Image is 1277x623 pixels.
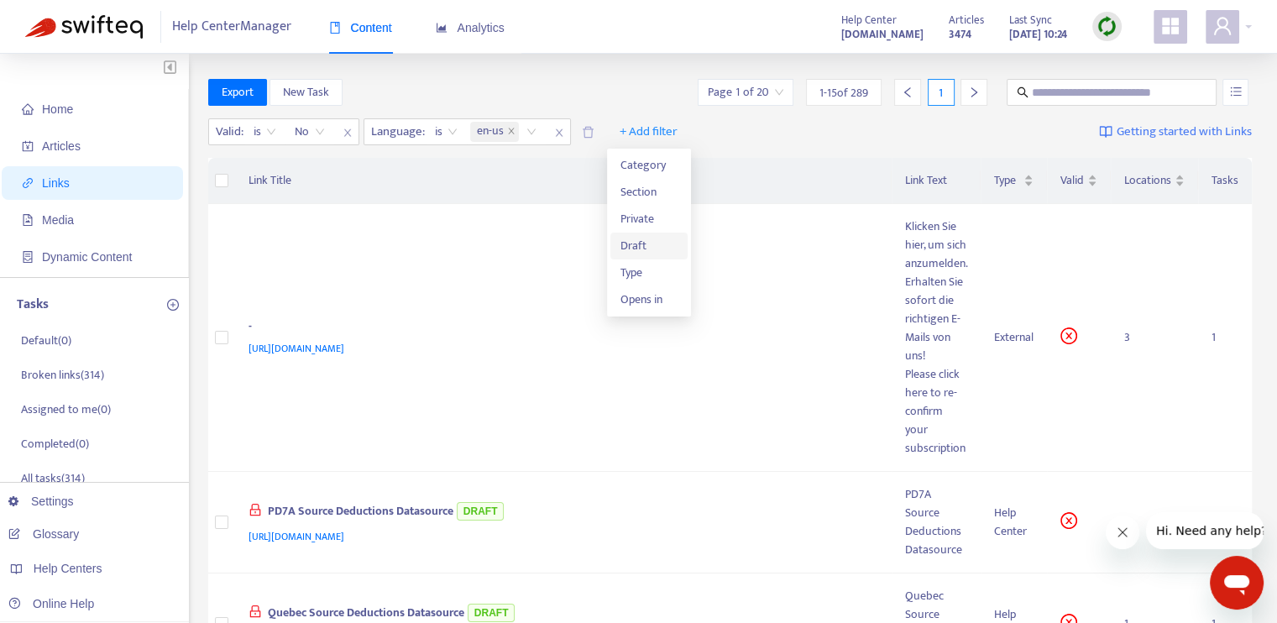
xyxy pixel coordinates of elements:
p: Default ( 0 ) [21,332,71,349]
th: Tasks [1198,158,1252,204]
span: Last Sync [1009,11,1052,29]
span: Home [42,102,73,116]
th: Link Text [892,158,981,204]
span: right [968,86,980,98]
div: Please click here to re-confirm your subscription [905,365,967,458]
div: 1 [928,79,955,106]
td: 1 [1111,472,1198,573]
span: close-circle [1060,512,1077,529]
span: user [1212,16,1233,36]
strong: 3474 [949,25,971,44]
button: unordered-list [1222,79,1248,106]
p: Assigned to me ( 0 ) [21,400,111,418]
span: Hi. Need any help? [10,12,121,25]
span: 1 - 15 of 289 [819,84,868,102]
th: Link Title [235,158,892,204]
td: 1 [1198,204,1252,472]
span: book [329,22,341,34]
span: Type [620,264,678,282]
span: unordered-list [1230,86,1242,97]
span: is [254,119,276,144]
span: Getting started with Links [1117,123,1252,142]
span: Valid [1060,171,1084,190]
span: close-circle [1060,327,1077,344]
strong: [DOMAIN_NAME] [841,25,924,44]
span: Analytics [436,21,505,34]
span: close [507,127,516,137]
span: Links [42,176,70,190]
div: Help Center [994,504,1034,541]
div: - [249,317,872,339]
span: search [1017,86,1028,98]
span: Media [42,213,74,227]
span: Articles [949,11,984,29]
div: External [994,328,1034,347]
span: DRAFT [457,502,505,521]
a: Glossary [8,527,79,541]
a: [DOMAIN_NAME] [841,24,924,44]
span: account-book [22,140,34,152]
button: New Task [270,79,343,106]
span: Category [620,156,678,175]
span: lock [249,503,262,516]
span: left [902,86,913,98]
span: area-chart [436,22,447,34]
span: Section [620,183,678,202]
span: [URL][DOMAIN_NAME] [249,340,344,357]
div: Klicken Sie hier, um sich anzumelden. Erhalten Sie sofort die richtigen E-Mails von uns! [905,217,967,365]
span: Help Center [841,11,897,29]
span: delete [582,126,594,139]
span: Export [222,83,254,102]
span: plus-circle [167,299,179,311]
iframe: Close message [1106,516,1139,549]
span: Locations [1124,171,1171,190]
span: appstore [1160,16,1180,36]
div: PD7A Source Deductions Datasource [249,499,872,526]
span: en-us [470,122,519,142]
img: Swifteq [25,15,143,39]
span: Language : [364,119,427,144]
span: close [337,123,359,143]
p: Broken links ( 314 ) [21,366,104,384]
p: Tasks [17,295,49,315]
a: Getting started with Links [1099,118,1252,145]
span: + Add filter [620,122,678,142]
span: DRAFT [468,604,516,622]
strong: [DATE] 10:24 [1009,25,1067,44]
span: No [295,119,325,144]
span: Type [994,171,1020,190]
span: Articles [42,139,81,153]
span: Valid : [209,119,246,144]
a: Settings [8,495,74,508]
span: Help Center Manager [172,11,291,43]
span: Private [620,210,678,228]
span: [URL][DOMAIN_NAME] [249,528,344,545]
span: Draft [620,237,678,255]
a: Online Help [8,597,94,610]
th: Type [981,158,1047,204]
button: Export [208,79,267,106]
th: Valid [1047,158,1111,204]
span: Content [329,21,392,34]
span: home [22,103,34,115]
span: New Task [283,83,329,102]
span: Help Centers [34,562,102,575]
span: en-us [477,122,504,142]
span: file-image [22,214,34,226]
th: Locations [1111,158,1198,204]
img: sync.dc5367851b00ba804db3.png [1096,16,1117,37]
td: 3 [1111,204,1198,472]
td: 1 [1198,472,1252,573]
img: image-link [1099,125,1112,139]
iframe: Button to launch messaging window [1210,556,1264,610]
p: All tasks ( 314 ) [21,469,85,487]
div: PD7A Source Deductions Datasource [905,485,967,559]
span: link [22,177,34,189]
span: lock [249,605,262,618]
span: Dynamic Content [42,250,132,264]
span: Opens in [620,291,678,309]
span: container [22,251,34,263]
p: Completed ( 0 ) [21,435,89,453]
span: is [435,119,458,144]
span: close [548,123,570,143]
